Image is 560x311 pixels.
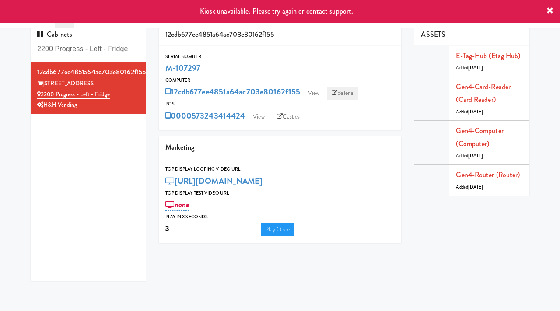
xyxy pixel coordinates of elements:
[165,199,189,211] a: none
[456,152,483,159] span: Added
[456,108,483,115] span: Added
[37,66,139,79] div: 12cdb677ee4851a64ac703e80162f155
[468,152,483,159] span: [DATE]
[37,41,139,57] input: Search cabinets
[421,29,445,39] span: ASSETS
[165,76,395,85] div: Computer
[37,29,72,39] span: Cabinets
[165,213,395,221] div: Play in X seconds
[456,51,520,61] a: E-tag-hub (Etag Hub)
[165,62,201,74] a: M-107297
[165,175,263,187] a: [URL][DOMAIN_NAME]
[165,52,395,61] div: Serial Number
[304,87,324,100] a: View
[37,78,139,89] div: [STREET_ADDRESS]
[261,223,294,236] a: Play Once
[273,110,304,123] a: Castles
[248,110,269,123] a: View
[468,184,483,190] span: [DATE]
[31,62,146,114] li: 12cdb677ee4851a64ac703e80162f155[STREET_ADDRESS] 2200 Progress - Left - FridgeH&H Vending
[165,142,195,152] span: Marketing
[37,101,77,109] a: H&H Vending
[327,87,358,100] a: Balena
[456,170,520,180] a: Gen4-router (Router)
[165,189,395,198] div: Top Display Test Video Url
[165,165,395,174] div: Top Display Looping Video Url
[456,64,483,71] span: Added
[165,86,300,98] a: 12cdb677ee4851a64ac703e80162f155
[165,110,245,122] a: 0000573243414424
[159,24,402,46] div: 12cdb677ee4851a64ac703e80162f155
[165,100,395,108] div: POS
[456,126,503,149] a: Gen4-computer (Computer)
[200,6,353,16] span: Kiosk unavailable. Please try again or contact support.
[468,64,483,71] span: [DATE]
[456,82,511,105] a: Gen4-card-reader (Card Reader)
[468,108,483,115] span: [DATE]
[37,90,110,99] a: 2200 Progress - Left - Fridge
[456,184,483,190] span: Added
